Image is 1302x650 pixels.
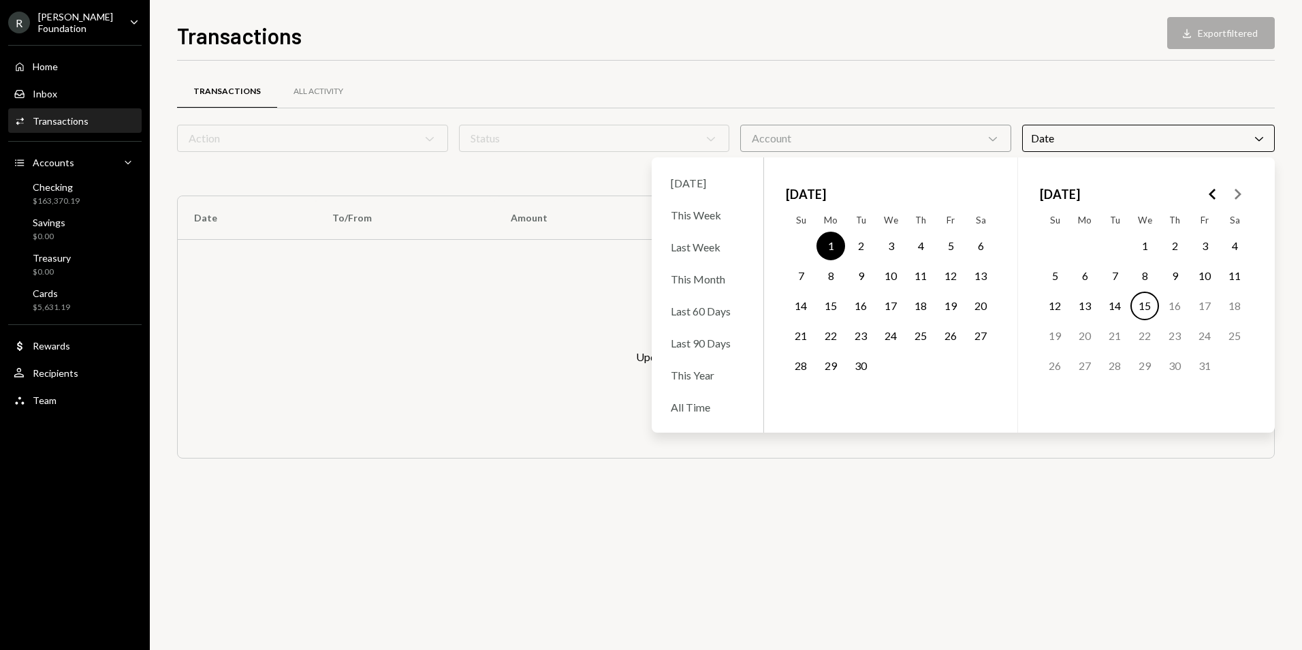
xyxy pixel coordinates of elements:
[663,296,752,326] div: Last 60 Days
[1160,209,1190,231] th: Thursday
[787,262,815,290] button: Sunday, September 7th, 2025
[1130,352,1159,380] button: Wednesday, October 29th, 2025
[1160,352,1189,380] button: Thursday, October 30th, 2025
[293,86,343,97] div: All Activity
[816,352,845,380] button: Monday, September 29th, 2025
[1220,322,1249,350] button: Saturday, October 25th, 2025
[663,360,752,390] div: This Year
[1040,209,1070,231] th: Sunday
[8,12,30,33] div: R
[1190,262,1219,290] button: Friday, October 10th, 2025
[966,209,996,231] th: Saturday
[494,196,666,240] th: Amount
[906,292,935,320] button: Thursday, September 18th, 2025
[1100,292,1129,320] button: Tuesday, October 14th, 2025
[966,322,995,350] button: Saturday, September 27th, 2025
[1130,322,1159,350] button: Wednesday, October 22nd, 2025
[876,292,905,320] button: Wednesday, September 17th, 2025
[177,22,302,49] h1: Transactions
[1130,262,1159,290] button: Wednesday, October 8th, 2025
[33,88,57,99] div: Inbox
[33,115,89,127] div: Transactions
[33,61,58,72] div: Home
[8,150,142,174] a: Accounts
[876,209,906,231] th: Wednesday
[663,392,752,422] div: All Time
[277,74,360,109] a: All Activity
[33,252,71,264] div: Treasury
[816,292,845,320] button: Monday, September 15th, 2025
[740,125,1011,152] div: Account
[1190,209,1220,231] th: Friday
[966,232,995,260] button: Saturday, September 6th, 2025
[663,328,752,358] div: Last 90 Days
[876,262,905,290] button: Wednesday, September 10th, 2025
[1100,209,1130,231] th: Tuesday
[787,292,815,320] button: Sunday, September 14th, 2025
[816,262,845,290] button: Monday, September 8th, 2025
[1100,322,1129,350] button: Tuesday, October 21st, 2025
[846,292,875,320] button: Tuesday, September 16th, 2025
[1070,262,1099,290] button: Monday, October 6th, 2025
[663,168,752,198] div: [DATE]
[1225,182,1250,206] button: Go to the Next Month
[1220,232,1249,260] button: Saturday, October 4th, 2025
[33,266,71,278] div: $0.00
[178,196,316,240] th: Date
[33,302,70,313] div: $5,631.19
[1070,352,1099,380] button: Monday, October 27th, 2025
[1160,292,1189,320] button: Thursday, October 16th, 2025
[8,81,142,106] a: Inbox
[1100,262,1129,290] button: Tuesday, October 7th, 2025
[816,232,845,260] button: Monday, September 1st, 2025, selected
[1040,179,1080,209] span: [DATE]
[316,196,494,240] th: To/From
[846,322,875,350] button: Tuesday, September 23rd, 2025
[33,367,78,379] div: Recipients
[1130,209,1160,231] th: Wednesday
[1160,232,1189,260] button: Thursday, October 2nd, 2025
[816,322,845,350] button: Monday, September 22nd, 2025
[663,264,752,294] div: This Month
[876,322,905,350] button: Wednesday, September 24th, 2025
[33,231,65,243] div: $0.00
[33,196,80,207] div: $163,370.19
[846,262,875,290] button: Tuesday, September 9th, 2025
[38,11,118,34] div: [PERSON_NAME] Foundation
[936,209,966,231] th: Friday
[906,322,935,350] button: Thursday, September 25th, 2025
[636,349,816,365] div: Update your filters to see transactions.
[33,217,65,228] div: Savings
[1220,292,1249,320] button: Saturday, October 18th, 2025
[846,209,876,231] th: Tuesday
[1220,209,1250,231] th: Saturday
[8,248,142,281] a: Treasury$0.00
[1130,292,1159,320] button: Today, Wednesday, October 15th, 2025
[1041,262,1069,290] button: Sunday, October 5th, 2025
[1040,209,1250,411] table: October 2025
[8,360,142,385] a: Recipients
[1190,322,1219,350] button: Friday, October 24th, 2025
[906,232,935,260] button: Thursday, September 4th, 2025
[787,352,815,380] button: Sunday, September 28th, 2025
[876,232,905,260] button: Wednesday, September 3rd, 2025
[936,292,965,320] button: Friday, September 19th, 2025
[663,200,752,230] div: This Week
[1022,125,1275,152] div: Date
[786,179,826,209] span: [DATE]
[1190,292,1219,320] button: Friday, October 17th, 2025
[1041,322,1069,350] button: Sunday, October 19th, 2025
[816,209,846,231] th: Monday
[663,232,752,262] div: Last Week
[1041,292,1069,320] button: Sunday, October 12th, 2025
[8,388,142,412] a: Team
[936,322,965,350] button: Friday, September 26th, 2025
[1160,322,1189,350] button: Thursday, October 23rd, 2025
[8,333,142,358] a: Rewards
[8,177,142,210] a: Checking$163,370.19
[1130,232,1159,260] button: Wednesday, October 1st, 2025
[1190,232,1219,260] button: Friday, October 3rd, 2025
[1070,209,1100,231] th: Monday
[1041,352,1069,380] button: Sunday, October 26th, 2025
[966,262,995,290] button: Saturday, September 13th, 2025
